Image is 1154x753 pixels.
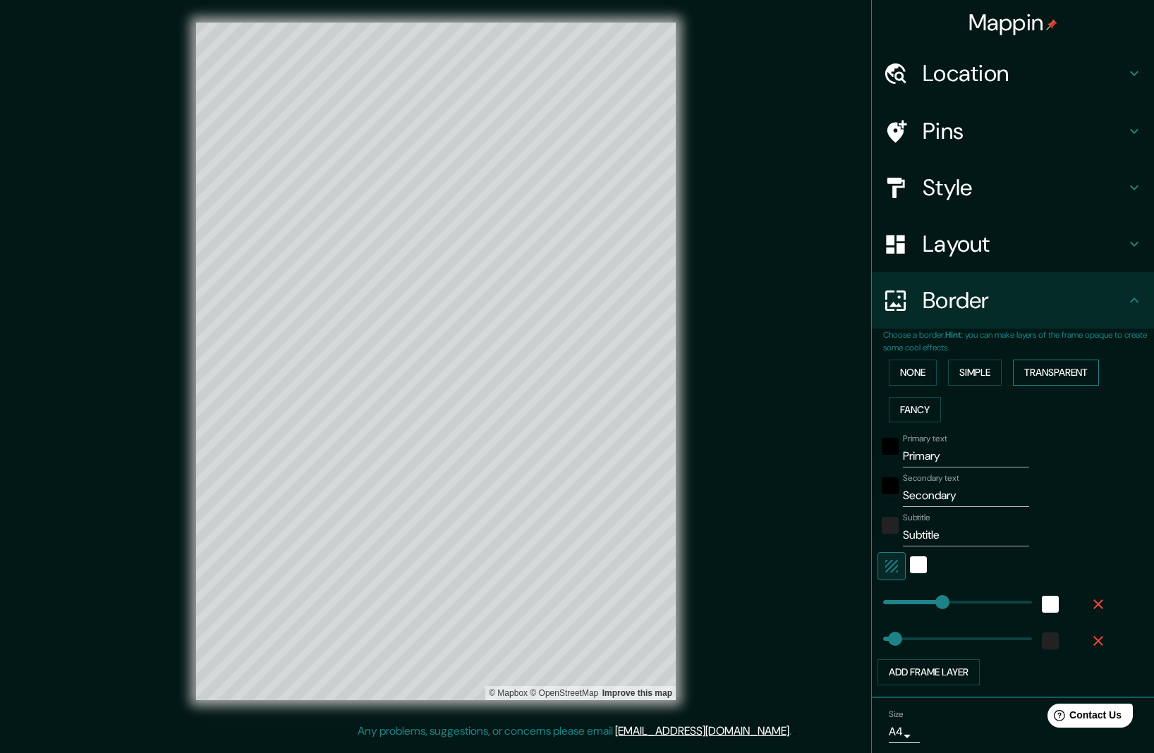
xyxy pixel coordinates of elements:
a: Map feedback [602,688,672,698]
h4: Location [923,59,1126,87]
button: color-222222 [1042,632,1059,649]
div: A4 [889,721,920,743]
h4: Pins [923,117,1126,145]
button: Simple [948,360,1002,386]
div: Location [872,45,1154,102]
p: Any problems, suggestions, or concerns please email . [358,723,791,740]
iframe: Help widget launcher [1028,698,1138,737]
button: Add frame layer [877,659,980,685]
h4: Layout [923,230,1126,258]
button: black [882,438,899,455]
div: Pins [872,103,1154,159]
a: Mapbox [489,688,528,698]
b: Hint [945,329,961,341]
button: white [910,556,927,573]
div: Border [872,272,1154,329]
button: color-222222 [882,517,899,534]
label: Primary text [903,433,947,445]
label: Size [889,708,904,720]
button: Transparent [1013,360,1099,386]
p: Choose a border. : you can make layers of the frame opaque to create some cool effects. [883,329,1154,354]
h4: Mappin [968,8,1058,37]
button: Fancy [889,397,941,423]
h4: Style [923,173,1126,202]
label: Secondary text [903,472,959,484]
h4: Border [923,286,1126,314]
a: OpenStreetMap [530,688,598,698]
a: [EMAIL_ADDRESS][DOMAIN_NAME] [615,723,789,738]
div: . [794,723,796,740]
div: . [791,723,794,740]
img: pin-icon.png [1046,19,1057,30]
button: black [882,477,899,494]
button: None [889,360,937,386]
label: Subtitle [903,512,930,524]
div: Layout [872,216,1154,272]
button: white [1042,596,1059,613]
div: Style [872,159,1154,216]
